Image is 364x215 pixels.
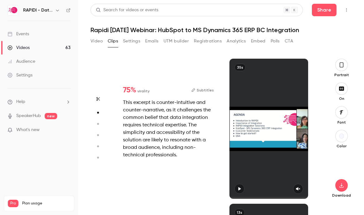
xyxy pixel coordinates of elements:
h1: Rapidi [DATE] Webinar: HubSpot to MS Dynamics 365 ERP BC Integration [91,26,352,34]
p: Download [332,193,352,198]
div: Videos [7,45,30,51]
a: SpeakerHub [16,113,41,119]
p: On [332,96,352,101]
button: Subtitles [191,86,214,94]
button: Embed [251,36,266,46]
p: Font [332,120,352,125]
div: Settings [7,72,32,78]
button: UTM builder [164,36,189,46]
span: 75 % [123,86,136,94]
iframe: Noticeable Trigger [63,127,71,133]
div: Audience [7,58,35,65]
button: Share [312,4,337,16]
span: virality [137,88,150,94]
h6: RAPIDI - Data Integration Solutions [23,7,52,13]
div: Search for videos or events [96,7,158,13]
p: Color [332,144,352,149]
button: Settings [123,36,140,46]
button: Registrations [194,36,222,46]
span: What's new [16,127,40,133]
button: Video [91,36,103,46]
button: Top Bar Actions [342,5,352,15]
p: Portrait [332,72,352,77]
img: RAPIDI - Data Integration Solutions [8,5,18,15]
span: Pro [8,200,18,207]
span: Plan usage [22,201,70,206]
li: help-dropdown-opener [7,99,71,105]
button: Polls [271,36,280,46]
button: Clips [108,36,118,46]
button: Analytics [227,36,246,46]
span: new [45,113,57,119]
button: CTA [285,36,293,46]
span: Help [16,99,25,105]
div: Events [7,31,29,37]
div: This excerpt is counter-intuitive and counter-narrative, as it challenges the common belief that ... [123,99,214,159]
button: Emails [145,36,158,46]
